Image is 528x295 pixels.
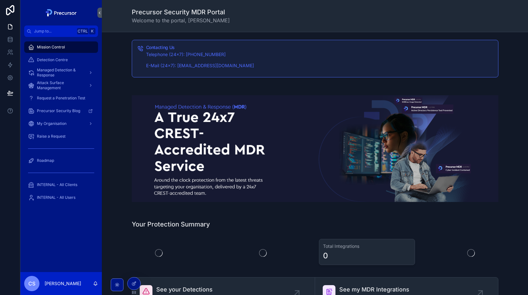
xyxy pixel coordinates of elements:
[24,155,98,166] a: Roadmap
[90,29,95,34] span: K
[37,195,75,200] span: INTERNAL - All Users
[28,280,35,287] span: CS
[24,118,98,129] a: My Organisation
[24,105,98,117] a: Precursor Security Blog
[37,57,68,62] span: Detection Centre
[24,41,98,53] a: Mission Control
[339,285,480,294] span: See my MDR Integrations
[132,220,210,229] h1: Your Protection Summary
[37,45,65,50] span: Mission Control
[146,45,493,50] h5: Contacting Us
[37,80,83,90] span: Attack Surface Management
[146,62,493,69] p: E-Mail (24x7): [EMAIL_ADDRESS][DOMAIN_NAME]
[146,51,493,69] div: Telephone (24x7): 01912491612 E-Mail (24x7): soc@precursorsecurity.com
[24,25,98,37] button: Jump to...CtrlK
[146,51,493,58] p: Telephone (24x7): [PHONE_NUMBER]
[37,108,80,113] span: Precursor Security Blog
[37,68,83,78] span: Managed Detection & Response
[24,179,98,191] a: INTERNAL - All Clients
[34,29,74,34] span: Jump to...
[24,131,98,142] a: Raise a Request
[20,37,102,212] div: scrollable content
[37,96,85,101] span: Request a Penetration Test
[24,80,98,91] a: Attack Surface Management
[132,17,230,24] span: Welcome to the portal, [PERSON_NAME]
[24,192,98,203] a: INTERNAL - All Users
[44,8,79,18] img: App logo
[77,28,88,34] span: Ctrl
[37,182,77,187] span: INTERNAL - All Clients
[37,158,54,163] span: Roadmap
[323,243,411,249] h3: Total Integrations
[24,67,98,78] a: Managed Detection & Response
[156,285,271,294] span: See your Detections
[45,280,81,287] p: [PERSON_NAME]
[24,92,98,104] a: Request a Penetration Test
[24,54,98,66] a: Detection Centre
[37,134,66,139] span: Raise a Request
[323,251,328,261] div: 0
[132,8,230,17] h1: Precursor Security MDR Portal
[37,121,67,126] span: My Organisation
[132,95,498,202] img: 17888-2024-08-22-14_25_07-Picture1.png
